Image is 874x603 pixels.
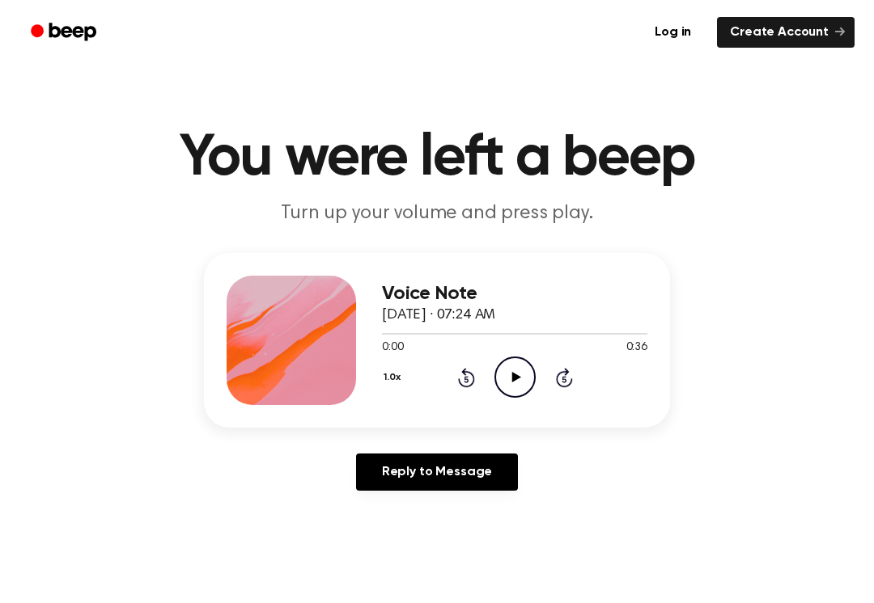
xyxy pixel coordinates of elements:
[23,129,851,188] h1: You were left a beep
[382,283,647,305] h3: Voice Note
[19,17,111,48] a: Beep
[356,453,518,491] a: Reply to Message
[382,364,406,391] button: 1.0x
[382,308,495,323] span: [DATE] · 07:24 AM
[639,14,707,51] a: Log in
[126,200,748,227] p: Turn up your volume and press play.
[382,339,403,356] span: 0:00
[717,17,855,48] a: Create Account
[626,339,647,356] span: 0:36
